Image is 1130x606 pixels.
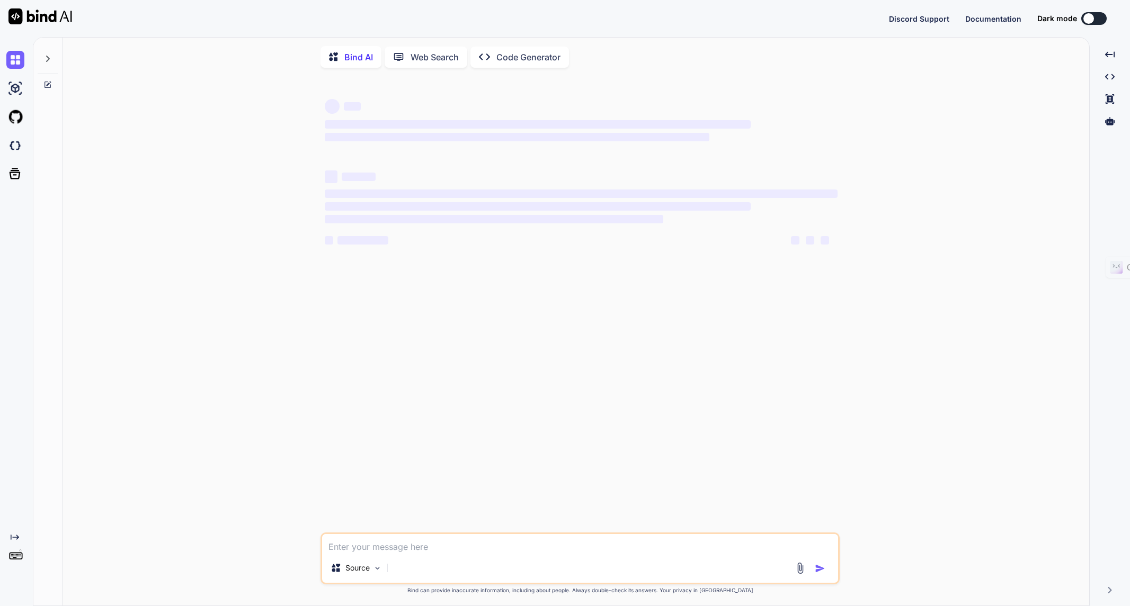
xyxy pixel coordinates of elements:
[965,13,1021,24] button: Documentation
[6,137,24,155] img: darkCloudIdeIcon
[325,202,750,211] span: ‌
[344,51,373,64] p: Bind AI
[889,13,949,24] button: Discord Support
[8,8,72,24] img: Bind AI
[411,51,459,64] p: Web Search
[889,14,949,23] span: Discord Support
[325,189,838,198] span: ‌
[791,236,799,245] span: ‌
[815,563,825,574] img: icon
[325,170,337,183] span: ‌
[373,564,382,573] img: Pick Models
[325,215,663,223] span: ‌
[496,51,560,64] p: Code Generator
[325,133,709,141] span: ‌
[6,108,24,126] img: githubLight
[325,120,750,129] span: ‌
[321,586,840,594] p: Bind can provide inaccurate information, including about people. Always double-check its answers....
[1037,13,1077,24] span: Dark mode
[325,236,333,245] span: ‌
[965,14,1021,23] span: Documentation
[806,236,814,245] span: ‌
[325,99,340,114] span: ‌
[6,51,24,69] img: chat
[344,102,361,111] span: ‌
[821,236,829,245] span: ‌
[342,173,376,181] span: ‌
[337,236,388,245] span: ‌
[345,563,370,573] p: Source
[794,562,806,574] img: attachment
[6,79,24,97] img: ai-studio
